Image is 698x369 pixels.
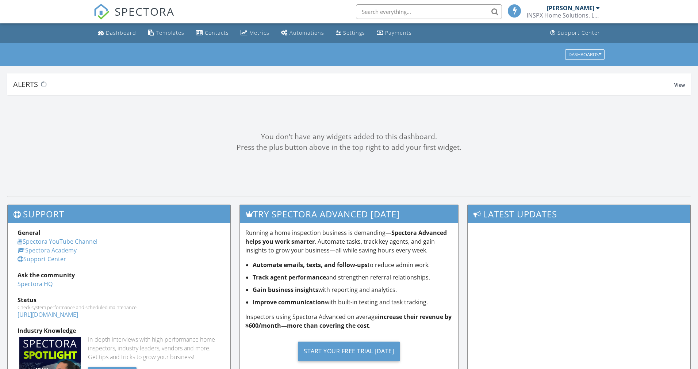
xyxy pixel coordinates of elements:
[18,296,220,304] div: Status
[18,326,220,335] div: Industry Knowledge
[253,298,453,307] li: with built-in texting and task tracking.
[253,298,325,306] strong: Improve communication
[253,285,453,294] li: with reporting and analytics.
[565,49,605,60] button: Dashboards
[95,26,139,40] a: Dashboard
[253,273,326,281] strong: Track agent performance
[356,4,502,19] input: Search everything...
[245,313,452,330] strong: increase their revenue by $600/month—more than covering the cost
[240,205,458,223] h3: Try spectora advanced [DATE]
[385,29,412,36] div: Payments
[343,29,365,36] div: Settings
[333,26,368,40] a: Settings
[18,237,97,246] a: Spectora YouTube Channel
[18,280,53,288] a: Spectora HQ
[18,311,78,319] a: [URL][DOMAIN_NAME]
[18,271,220,279] div: Ask the community
[547,4,594,12] div: [PERSON_NAME]
[8,205,230,223] h3: Support
[468,205,690,223] h3: Latest Updates
[18,255,66,263] a: Support Center
[13,79,674,89] div: Alerts
[245,228,453,255] p: Running a home inspection business is demanding— . Automate tasks, track key agents, and gain ins...
[115,4,174,19] span: SPECTORA
[7,142,691,153] div: Press the plus button above in the top right to add your first widget.
[298,342,400,361] div: Start Your Free Trial [DATE]
[253,261,368,269] strong: Automate emails, texts, and follow-ups
[249,29,269,36] div: Metrics
[568,52,601,57] div: Dashboards
[253,273,453,282] li: and strengthen referral relationships.
[245,336,453,367] a: Start Your Free Trial [DATE]
[374,26,415,40] a: Payments
[145,26,187,40] a: Templates
[527,12,600,19] div: INSPX Home Solutions, LLC
[547,26,603,40] a: Support Center
[18,246,77,254] a: Spectora Academy
[18,229,41,237] strong: General
[93,4,110,20] img: The Best Home Inspection Software - Spectora
[156,29,184,36] div: Templates
[289,29,324,36] div: Automations
[278,26,327,40] a: Automations (Basic)
[7,132,691,142] div: You don't have any widgets added to this dashboard.
[674,82,685,88] span: View
[245,229,447,246] strong: Spectora Advanced helps you work smarter
[253,286,318,294] strong: Gain business insights
[93,10,174,25] a: SPECTORA
[238,26,272,40] a: Metrics
[245,312,453,330] p: Inspectors using Spectora Advanced on average .
[193,26,232,40] a: Contacts
[205,29,229,36] div: Contacts
[106,29,136,36] div: Dashboard
[18,304,220,310] div: Check system performance and scheduled maintenance.
[557,29,600,36] div: Support Center
[253,260,453,269] li: to reduce admin work.
[88,335,220,361] div: In-depth interviews with high-performance home inspectors, industry leaders, vendors and more. Ge...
